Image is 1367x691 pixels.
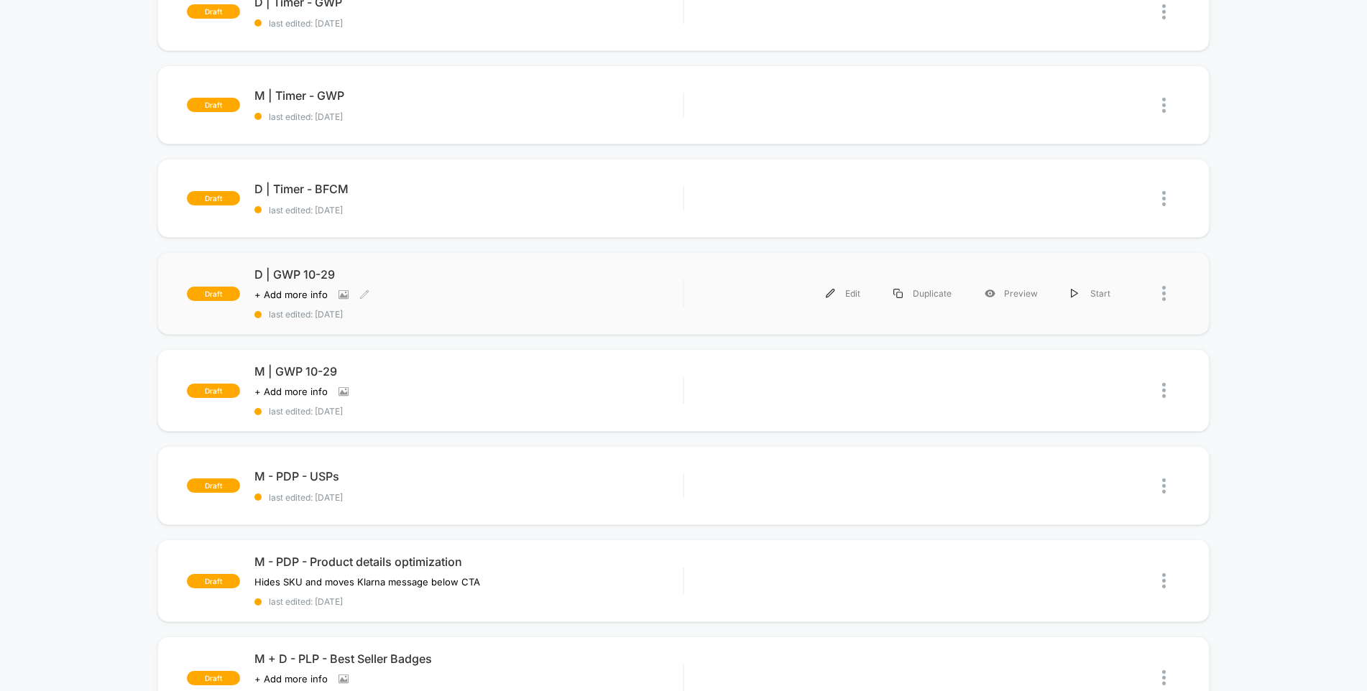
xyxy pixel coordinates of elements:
span: M + D - PLP - Best Seller Badges [254,651,683,666]
span: + Add more info [254,673,328,685]
img: close [1162,383,1166,398]
span: last edited: [DATE] [254,596,683,607]
img: close [1162,98,1166,113]
span: + Add more info [254,289,328,300]
img: menu [826,289,835,298]
div: Duplicate [877,277,968,310]
img: close [1162,573,1166,588]
span: draft [187,191,240,205]
span: D | GWP 10-29 [254,267,683,282]
span: M | Timer - GWP [254,88,683,103]
span: draft [187,98,240,112]
span: draft [187,478,240,493]
img: close [1162,670,1166,685]
span: draft [187,574,240,588]
span: M - PDP - Product details optimization [254,555,683,569]
div: Preview [968,277,1054,310]
img: close [1162,286,1166,301]
span: last edited: [DATE] [254,111,683,122]
span: Hides SKU and moves Klarna message below CTA [254,576,480,588]
span: last edited: [DATE] [254,205,683,215]
span: + Add more info [254,386,328,397]
span: draft [187,671,240,685]
img: menu [1071,289,1078,298]
img: close [1162,191,1166,206]
span: draft [187,4,240,19]
span: M - PDP - USPs [254,469,683,483]
span: last edited: [DATE] [254,309,683,320]
img: menu [893,289,903,298]
span: draft [187,287,240,301]
span: last edited: [DATE] [254,18,683,29]
span: last edited: [DATE] [254,492,683,503]
span: draft [187,384,240,398]
img: close [1162,478,1166,493]
img: close [1162,4,1166,19]
div: Start [1054,277,1127,310]
span: last edited: [DATE] [254,406,683,417]
span: M | GWP 10-29 [254,364,683,379]
div: Edit [809,277,877,310]
span: D | Timer - BFCM [254,182,683,196]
